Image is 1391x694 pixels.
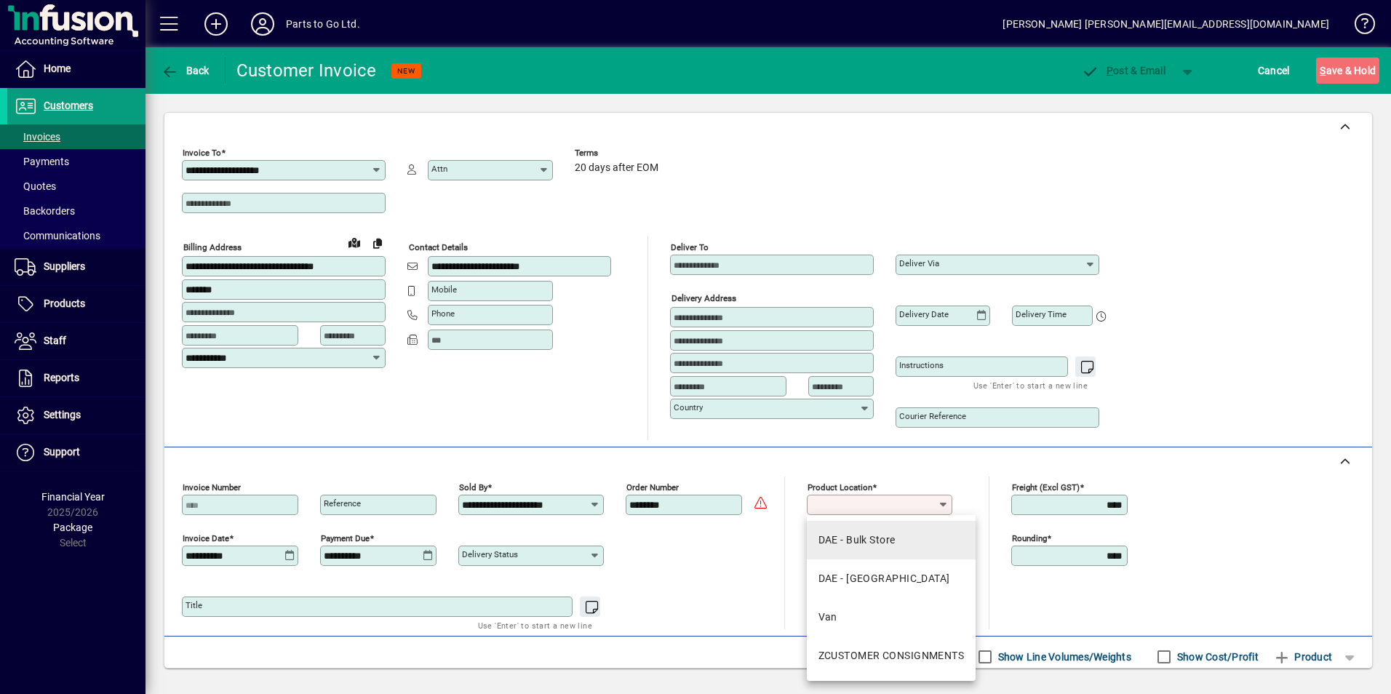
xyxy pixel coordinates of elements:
mat-label: Phone [431,308,455,319]
div: Parts to Go Ltd. [286,12,360,36]
div: Customer Invoice [236,59,377,82]
button: Add [193,11,239,37]
mat-label: Delivery time [1016,309,1067,319]
span: Back [161,65,210,76]
a: Communications [7,223,146,248]
a: Support [7,434,146,471]
label: Show Cost/Profit [1174,650,1259,664]
span: Payments [15,156,69,167]
span: Communications [15,230,100,242]
mat-option: DAE - Bulk Store [807,521,976,559]
a: Knowledge Base [1344,3,1373,50]
span: Staff [44,335,66,346]
mat-label: Deliver To [671,242,709,252]
a: View on map [343,231,366,254]
mat-label: Payment due [321,533,370,543]
mat-label: Rounding [1012,533,1047,543]
div: Van [818,610,837,625]
mat-option: DAE - Great Barrier Island [807,559,976,598]
mat-label: Invoice date [183,533,229,543]
mat-label: Delivery date [899,309,949,319]
span: Terms [575,148,662,158]
mat-hint: Use 'Enter' to start a new line [973,377,1088,394]
button: Post & Email [1074,57,1173,84]
span: 20 days after EOM [575,162,658,174]
mat-label: Mobile [431,284,457,295]
span: Backorders [15,205,75,217]
span: Cancel [1258,59,1290,82]
mat-option: Van [807,598,976,637]
mat-label: Invoice To [183,148,221,158]
a: Quotes [7,174,146,199]
mat-label: Delivery status [462,549,518,559]
mat-label: Deliver via [899,258,939,268]
span: S [1320,65,1326,76]
a: Settings [7,397,146,434]
button: Cancel [1254,57,1294,84]
mat-label: Sold by [459,482,487,492]
mat-label: Order number [626,482,679,492]
label: Show Line Volumes/Weights [995,650,1131,664]
button: Save & Hold [1316,57,1379,84]
span: Package [53,522,92,533]
button: Product [1266,644,1339,670]
span: Quotes [15,180,56,192]
mat-label: Instructions [899,360,944,370]
a: Payments [7,149,146,174]
button: Profile [239,11,286,37]
a: Home [7,51,146,87]
span: Suppliers [44,260,85,272]
span: Products [44,298,85,309]
span: Customers [44,100,93,111]
span: Financial Year [41,491,105,503]
a: Reports [7,360,146,396]
mat-label: Courier Reference [899,411,966,421]
mat-label: Title [186,600,202,610]
a: Invoices [7,124,146,149]
span: ave & Hold [1320,59,1376,82]
span: Support [44,446,80,458]
button: Copy to Delivery address [366,231,389,255]
button: Back [157,57,213,84]
a: Backorders [7,199,146,223]
a: Staff [7,323,146,359]
a: Suppliers [7,249,146,285]
div: DAE - Bulk Store [818,533,896,548]
div: [PERSON_NAME] [PERSON_NAME][EMAIL_ADDRESS][DOMAIN_NAME] [1003,12,1329,36]
span: Product [1273,645,1332,669]
app-page-header-button: Back [146,57,226,84]
span: Reports [44,372,79,383]
span: ost & Email [1081,65,1165,76]
mat-option: ZCUSTOMER CONSIGNMENTS [807,637,976,675]
span: P [1107,65,1113,76]
mat-label: Attn [431,164,447,174]
mat-hint: Use 'Enter' to start a new line [478,617,592,634]
span: NEW [397,66,415,76]
mat-label: Country [674,402,703,412]
span: Home [44,63,71,74]
mat-label: Reference [324,498,361,508]
div: DAE - [GEOGRAPHIC_DATA] [818,571,950,586]
span: Settings [44,409,81,420]
mat-label: Product location [808,482,872,492]
mat-label: Invoice number [183,482,241,492]
a: Products [7,286,146,322]
span: Invoices [15,131,60,143]
mat-label: Freight (excl GST) [1012,482,1080,492]
div: ZCUSTOMER CONSIGNMENTS [818,648,965,663]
